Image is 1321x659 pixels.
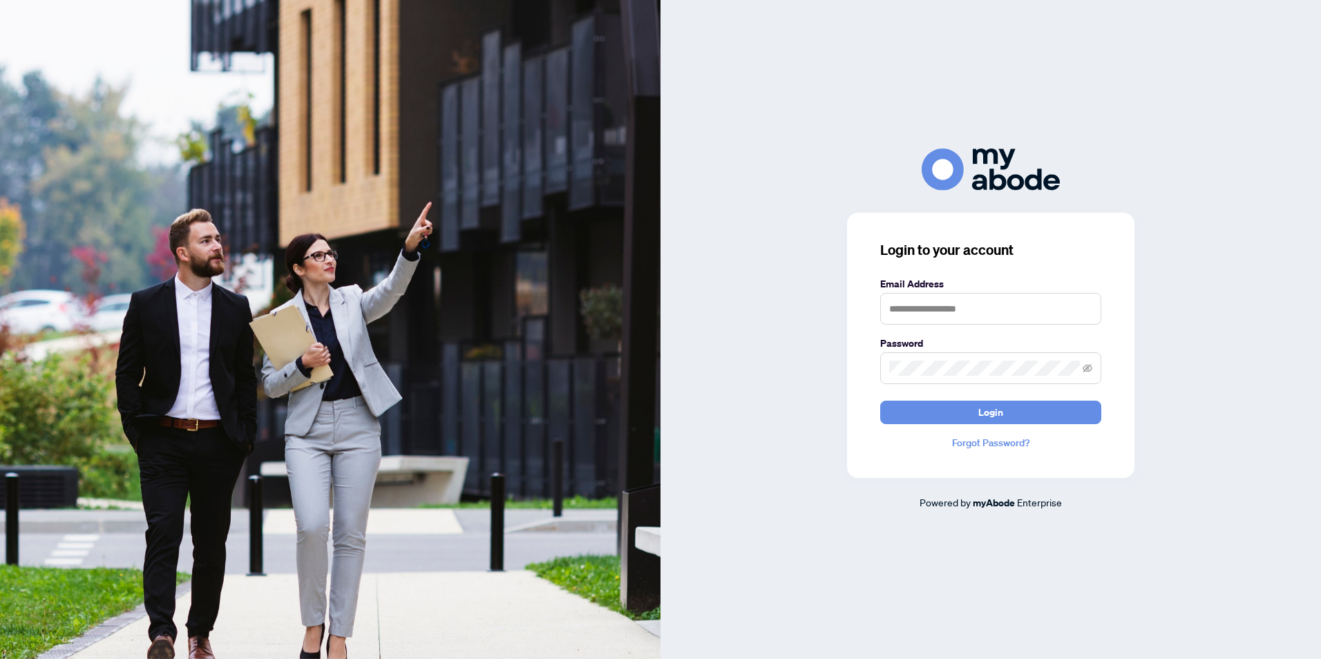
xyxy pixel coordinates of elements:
label: Password [880,336,1101,351]
span: Powered by [920,496,971,508]
h3: Login to your account [880,240,1101,260]
label: Email Address [880,276,1101,292]
img: ma-logo [922,149,1060,191]
a: myAbode [973,495,1015,510]
span: eye-invisible [1083,363,1092,373]
button: Login [880,401,1101,424]
span: Login [978,401,1003,423]
span: Enterprise [1017,496,1062,508]
a: Forgot Password? [880,435,1101,450]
